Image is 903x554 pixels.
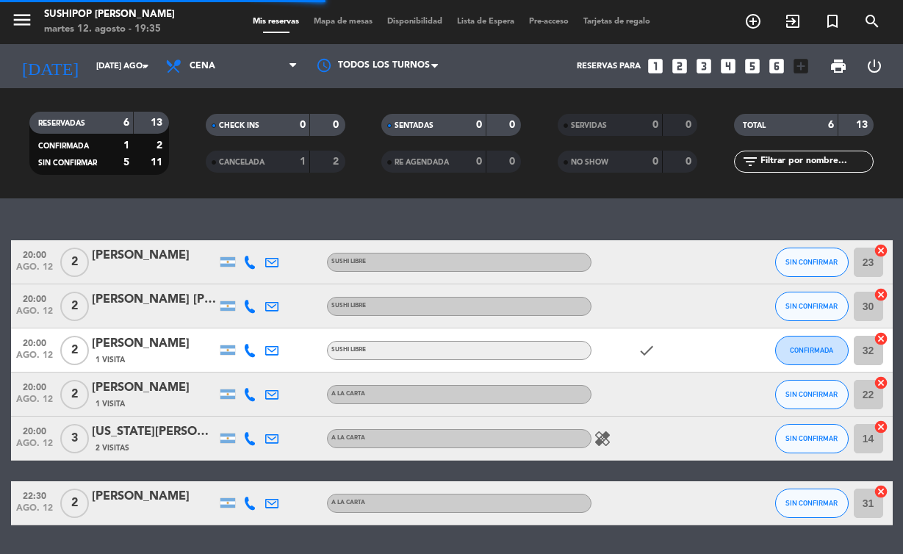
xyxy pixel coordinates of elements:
i: looks_4 [719,57,738,76]
button: SIN CONFIRMAR [775,489,849,518]
strong: 13 [856,120,871,130]
strong: 5 [123,157,129,168]
strong: 1 [123,140,129,151]
span: 1 Visita [96,398,125,410]
span: RE AGENDADA [395,159,449,166]
span: RESERVADAS [38,120,85,127]
span: 20:00 [16,334,53,350]
span: 2 Visitas [96,442,129,454]
span: ago. 12 [16,350,53,367]
span: SIN CONFIRMAR [785,434,838,442]
i: looks_one [646,57,665,76]
span: CONFIRMADA [790,346,833,354]
div: Sushipop [PERSON_NAME] [44,7,175,22]
span: ago. 12 [16,262,53,279]
strong: 0 [333,120,342,130]
span: 2 [60,336,89,365]
span: Pre-acceso [522,18,576,26]
span: Lista de Espera [450,18,522,26]
span: Cena [190,61,215,71]
strong: 13 [151,118,165,128]
span: print [830,57,847,75]
span: BUSCAR [852,9,892,34]
strong: 2 [157,140,165,151]
i: menu [11,9,33,31]
span: SIN CONFIRMAR [785,302,838,310]
span: ago. 12 [16,439,53,456]
span: A LA CARTA [331,435,365,441]
span: 20:00 [16,289,53,306]
span: Reserva especial [813,9,852,34]
i: cancel [874,375,888,390]
span: SUSHI LIBRE [331,259,366,265]
span: 22:30 [16,486,53,503]
i: cancel [874,420,888,434]
span: Mis reservas [245,18,306,26]
span: Mapa de mesas [306,18,380,26]
span: CHECK INS [219,122,259,129]
button: SIN CONFIRMAR [775,380,849,409]
strong: 0 [686,120,694,130]
strong: 6 [123,118,129,128]
strong: 6 [828,120,834,130]
span: A LA CARTA [331,391,365,397]
span: SIN CONFIRMAR [785,390,838,398]
div: [US_STATE][PERSON_NAME] [92,422,217,442]
button: CONFIRMADA [775,336,849,365]
span: 3 [60,424,89,453]
strong: 11 [151,157,165,168]
span: ago. 12 [16,306,53,323]
span: CANCELADA [219,159,265,166]
span: CONFIRMADA [38,143,89,150]
div: [PERSON_NAME] [92,334,217,353]
span: 20:00 [16,378,53,395]
strong: 0 [652,120,658,130]
i: power_settings_new [866,57,883,75]
span: Disponibilidad [380,18,450,26]
span: SUSHI LIBRE [331,347,366,353]
span: 20:00 [16,245,53,262]
button: menu [11,9,33,36]
span: Tarjetas de regalo [576,18,658,26]
i: looks_5 [743,57,762,76]
span: ago. 12 [16,395,53,411]
i: healing [594,430,611,447]
strong: 0 [509,120,518,130]
strong: 1 [300,157,306,167]
span: SIN CONFIRMAR [785,258,838,266]
button: SIN CONFIRMAR [775,292,849,321]
span: ago. 12 [16,503,53,520]
span: 1 Visita [96,354,125,366]
span: A LA CARTA [331,500,365,506]
button: SIN CONFIRMAR [775,248,849,277]
i: check [638,342,655,359]
strong: 0 [509,157,518,167]
span: 2 [60,489,89,518]
i: cancel [874,243,888,258]
span: 2 [60,380,89,409]
div: [PERSON_NAME] [PERSON_NAME] [92,290,217,309]
i: add_box [791,57,810,76]
span: SIN CONFIRMAR [38,159,97,167]
i: turned_in_not [824,12,841,30]
strong: 0 [686,157,694,167]
i: cancel [874,484,888,499]
div: martes 12. agosto - 19:35 [44,22,175,37]
i: cancel [874,331,888,346]
strong: 2 [333,157,342,167]
span: 2 [60,248,89,277]
span: SUSHI LIBRE [331,303,366,309]
strong: 0 [300,120,306,130]
i: filter_list [741,153,759,170]
i: exit_to_app [784,12,802,30]
strong: 0 [476,157,482,167]
span: 20:00 [16,422,53,439]
div: LOG OUT [856,44,892,88]
i: looks_6 [767,57,786,76]
button: SIN CONFIRMAR [775,424,849,453]
span: SENTADAS [395,122,433,129]
span: SERVIDAS [571,122,607,129]
i: looks_3 [694,57,713,76]
i: arrow_drop_down [137,57,154,75]
input: Filtrar por nombre... [759,154,873,170]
